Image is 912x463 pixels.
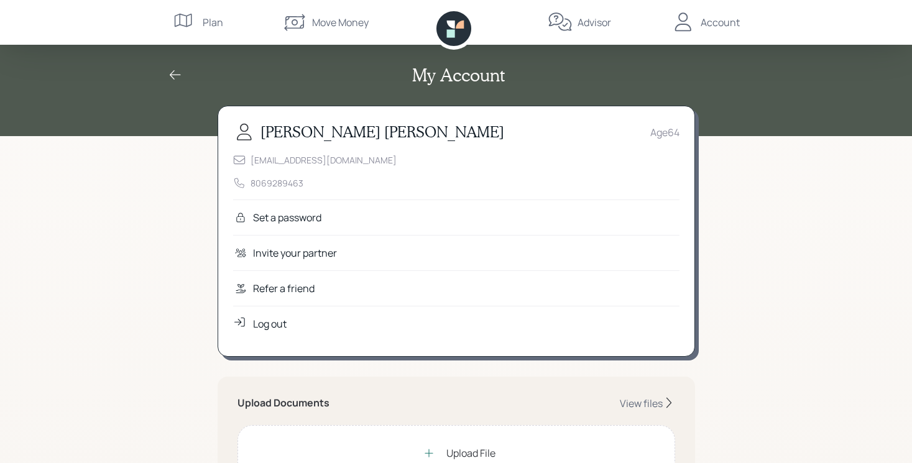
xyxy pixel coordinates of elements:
[260,123,504,141] h3: [PERSON_NAME] [PERSON_NAME]
[253,281,315,296] div: Refer a friend
[620,397,663,410] div: View files
[446,446,495,461] div: Upload File
[312,15,369,30] div: Move Money
[253,316,287,331] div: Log out
[253,245,337,260] div: Invite your partner
[237,397,329,409] h5: Upload Documents
[251,154,397,167] div: [EMAIL_ADDRESS][DOMAIN_NAME]
[253,210,321,225] div: Set a password
[412,65,505,86] h2: My Account
[203,15,223,30] div: Plan
[578,15,611,30] div: Advisor
[650,125,679,140] div: Age 64
[701,15,740,30] div: Account
[251,176,303,190] div: 8069289463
